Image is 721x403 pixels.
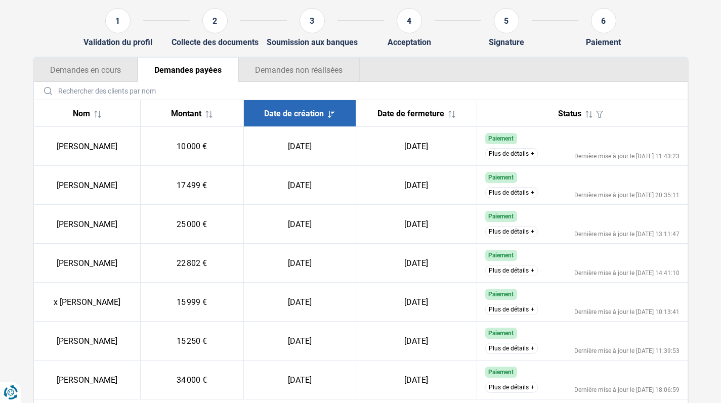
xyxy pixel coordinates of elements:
span: Paiement [488,174,514,181]
td: [PERSON_NAME] [34,166,141,205]
div: Dernière mise à jour le [DATE] 10:13:41 [574,309,680,315]
td: 17 499 € [140,166,244,205]
td: [PERSON_NAME] [34,361,141,399]
div: 5 [494,8,519,33]
td: 15 250 € [140,322,244,361]
div: 4 [397,8,422,33]
button: Plus de détails [485,148,538,159]
td: [PERSON_NAME] [34,244,141,283]
div: Soumission aux banques [267,37,358,47]
td: [DATE] [356,322,477,361]
td: [DATE] [356,361,477,399]
td: [PERSON_NAME] [34,127,141,166]
button: Plus de détails [485,187,538,198]
span: Date de fermeture [377,109,444,118]
td: [DATE] [244,361,356,399]
td: [DATE] [244,205,356,244]
button: Demandes en cours [34,58,138,82]
div: Dernière mise à jour le [DATE] 11:43:23 [574,153,680,159]
div: 6 [591,8,616,33]
div: Dernière mise à jour le [DATE] 14:41:10 [574,270,680,276]
button: Demandes payées [138,58,238,82]
span: Nom [73,109,90,118]
td: [DATE] [244,322,356,361]
td: [DATE] [244,127,356,166]
td: 25 000 € [140,205,244,244]
td: [DATE] [356,205,477,244]
div: Dernière mise à jour le [DATE] 18:06:59 [574,387,680,393]
div: 1 [105,8,131,33]
span: Paiement [488,213,514,220]
td: [DATE] [244,244,356,283]
td: x [PERSON_NAME] [34,283,141,322]
span: Paiement [488,252,514,259]
button: Demandes non réalisées [238,58,360,82]
div: 2 [202,8,228,33]
div: Collecte des documents [172,37,259,47]
div: Signature [489,37,524,47]
span: Date de création [264,109,324,118]
div: 3 [300,8,325,33]
div: Paiement [586,37,621,47]
div: Dernière mise à jour le [DATE] 11:39:53 [574,348,680,354]
td: [PERSON_NAME] [34,322,141,361]
td: 10 000 € [140,127,244,166]
td: 15 999 € [140,283,244,322]
div: Validation du profil [83,37,152,47]
span: Paiement [488,330,514,337]
button: Plus de détails [485,265,538,276]
td: [DATE] [356,166,477,205]
button: Plus de détails [485,343,538,354]
span: Paiement [488,135,514,142]
span: Paiement [488,291,514,298]
button: Plus de détails [485,226,538,237]
td: [DATE] [244,166,356,205]
td: [DATE] [244,283,356,322]
button: Plus de détails [485,304,538,315]
div: Dernière mise à jour le [DATE] 20:35:11 [574,192,680,198]
td: 34 000 € [140,361,244,399]
input: Rechercher des clients par nom [38,82,684,100]
td: [DATE] [356,244,477,283]
div: Dernière mise à jour le [DATE] 13:11:47 [574,231,680,237]
td: [DATE] [356,283,477,322]
td: 22 802 € [140,244,244,283]
td: [PERSON_NAME] [34,205,141,244]
span: Paiement [488,369,514,376]
span: Montant [171,109,201,118]
button: Plus de détails [485,382,538,393]
div: Acceptation [388,37,431,47]
span: Status [558,109,581,118]
td: [DATE] [356,127,477,166]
